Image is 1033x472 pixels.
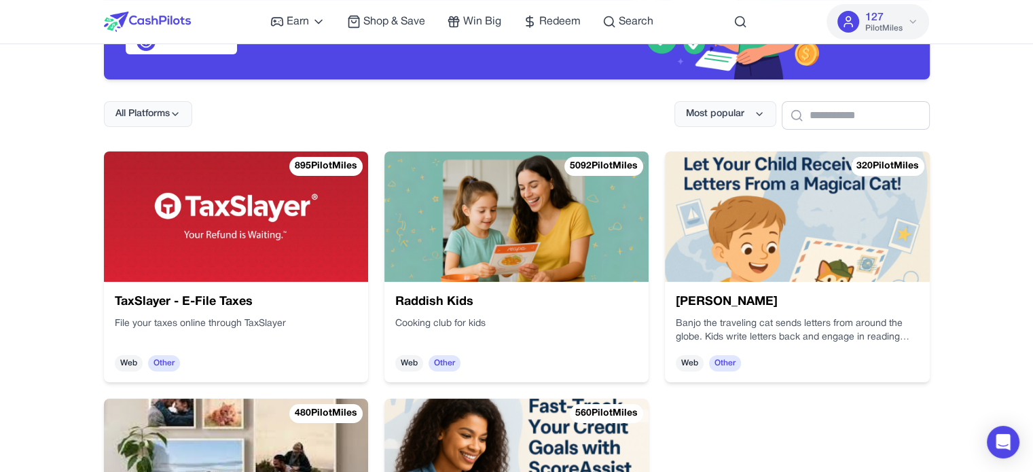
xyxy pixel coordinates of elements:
div: 895 PilotMiles [289,157,363,176]
span: Win Big [463,14,501,30]
button: 127PilotMiles [827,4,929,39]
span: Earn [287,14,309,30]
img: Banjo Robinson [665,151,929,282]
div: 560 PilotMiles [570,404,643,423]
a: Redeem [523,14,581,30]
span: Redeem [539,14,581,30]
img: CashPilots Logo [104,12,191,32]
a: Win Big [447,14,501,30]
h3: TaxSlayer - E-File Taxes [115,293,357,312]
span: Web [676,355,704,371]
span: Other [148,355,180,371]
span: 127 [865,10,883,26]
p: Cooking club for kids [395,317,638,331]
h3: Raddish Kids [395,293,638,312]
img: TaxSlayer - E-File Taxes [104,151,368,282]
p: Banjo the traveling cat sends letters from around the globe. Kids write letters back and engage i... [676,317,918,344]
span: Web [115,355,143,371]
span: Most popular [686,107,744,121]
span: Other [709,355,741,371]
span: Other [429,355,460,371]
span: Search [619,14,653,30]
div: 320 PilotMiles [851,157,924,176]
div: 5092 PilotMiles [564,157,643,176]
div: Open Intercom Messenger [987,426,1019,458]
a: Shop & Save [347,14,425,30]
span: PilotMiles [865,23,902,34]
span: Web [395,355,423,371]
span: All Platforms [115,107,170,121]
div: 480 PilotMiles [289,404,363,423]
h3: [PERSON_NAME] [676,293,918,312]
a: Search [602,14,653,30]
img: Raddish Kids [384,151,649,282]
button: Most popular [674,101,776,127]
button: All Platforms [104,101,192,127]
p: File your taxes online through TaxSlayer [115,317,357,331]
a: Earn [270,14,325,30]
span: Shop & Save [363,14,425,30]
